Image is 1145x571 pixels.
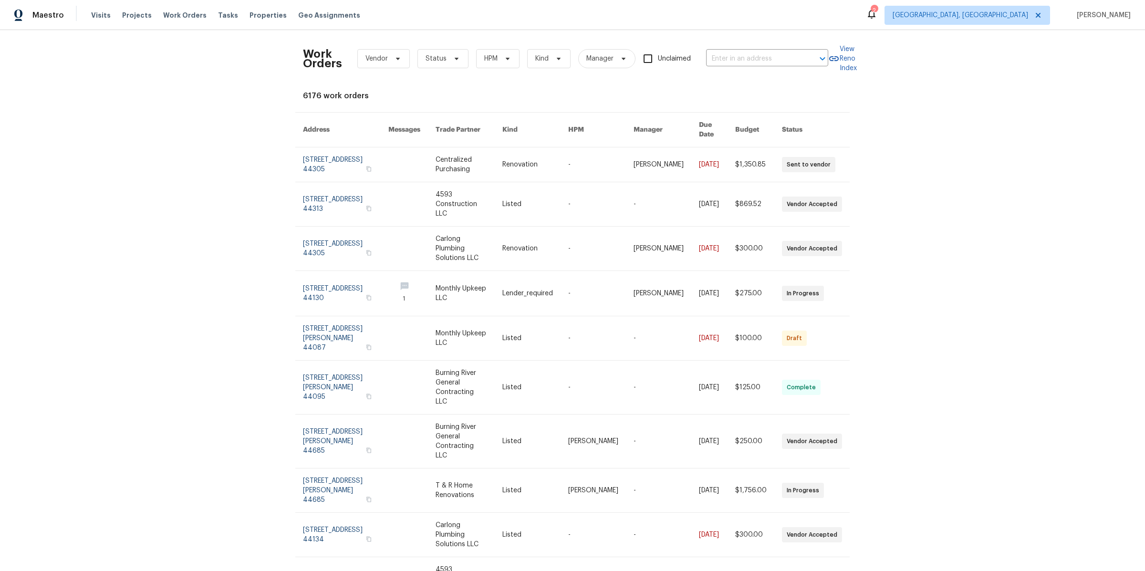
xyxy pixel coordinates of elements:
span: Vendor [365,54,388,63]
td: - [561,316,626,361]
td: Listed [495,182,561,227]
button: Open [816,52,829,65]
td: [PERSON_NAME] [626,227,691,271]
span: Maestro [32,10,64,20]
td: - [561,147,626,182]
td: - [626,361,691,415]
button: Copy Address [364,293,373,302]
td: [PERSON_NAME] [561,468,626,513]
span: Geo Assignments [298,10,360,20]
td: Carlong Plumbing Solutions LLC [428,513,495,557]
span: Properties [250,10,287,20]
td: [PERSON_NAME] [626,147,691,182]
td: Carlong Plumbing Solutions LLC [428,227,495,271]
span: Tasks [218,12,238,19]
td: Burning River General Contracting LLC [428,361,495,415]
button: Copy Address [364,446,373,455]
th: Status [774,113,850,147]
th: HPM [561,113,626,147]
th: Address [295,113,381,147]
td: Listed [495,415,561,468]
span: HPM [484,54,498,63]
td: Listed [495,316,561,361]
td: [PERSON_NAME] [561,415,626,468]
input: Enter in an address [706,52,801,66]
span: Kind [535,54,549,63]
td: - [561,227,626,271]
td: Listed [495,513,561,557]
td: [PERSON_NAME] [626,271,691,316]
button: Copy Address [364,343,373,352]
button: Copy Address [364,495,373,504]
td: - [626,513,691,557]
th: Budget [728,113,774,147]
td: - [626,316,691,361]
td: - [626,182,691,227]
th: Messages [381,113,428,147]
button: Copy Address [364,392,373,401]
td: Monthly Upkeep LLC [428,316,495,361]
td: 4593 Construction LLC [428,182,495,227]
td: T & R Home Renovations [428,468,495,513]
span: Status [426,54,447,63]
td: Centralized Purchasing [428,147,495,182]
span: [PERSON_NAME] [1073,10,1131,20]
th: Manager [626,113,691,147]
span: Unclaimed [658,54,691,64]
td: - [626,415,691,468]
td: Renovation [495,147,561,182]
td: - [561,361,626,415]
td: - [561,513,626,557]
td: - [561,182,626,227]
td: Listed [495,468,561,513]
th: Kind [495,113,561,147]
td: Listed [495,361,561,415]
td: - [626,468,691,513]
button: Copy Address [364,204,373,213]
div: 6176 work orders [303,91,842,101]
a: View Reno Index [828,44,857,73]
span: [GEOGRAPHIC_DATA], [GEOGRAPHIC_DATA] [893,10,1028,20]
span: Visits [91,10,111,20]
span: Work Orders [163,10,207,20]
button: Copy Address [364,249,373,257]
span: Manager [586,54,614,63]
td: Monthly Upkeep LLC [428,271,495,316]
h2: Work Orders [303,49,342,68]
td: Burning River General Contracting LLC [428,415,495,468]
td: Lender_required [495,271,561,316]
td: - [561,271,626,316]
button: Copy Address [364,165,373,173]
button: Copy Address [364,535,373,543]
th: Trade Partner [428,113,495,147]
td: Renovation [495,227,561,271]
th: Due Date [691,113,728,147]
div: 2 [871,6,877,15]
span: Projects [122,10,152,20]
